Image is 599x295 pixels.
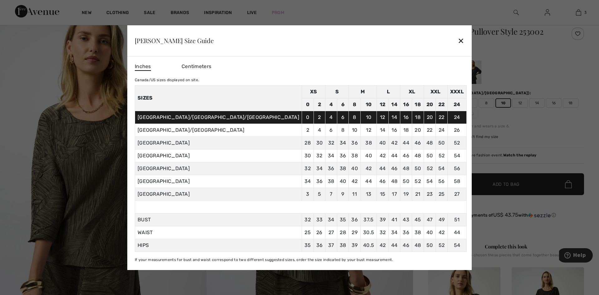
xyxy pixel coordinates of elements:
[377,111,389,124] td: 12
[352,242,358,248] span: 39
[302,149,314,162] td: 30
[337,136,349,149] td: 34
[427,217,433,223] span: 47
[454,217,460,223] span: 51
[304,242,311,248] span: 35
[135,77,467,83] div: Canada/US sizes displayed on site.
[439,217,445,223] span: 49
[302,162,314,175] td: 32
[380,242,386,248] span: 42
[135,226,302,239] td: WAIST
[325,124,337,136] td: 6
[377,98,389,111] td: 12
[349,111,361,124] td: 8
[352,229,358,235] span: 29
[360,162,377,175] td: 42
[424,124,436,136] td: 22
[412,136,424,149] td: 46
[360,98,377,111] td: 10
[388,162,400,175] td: 46
[135,213,302,226] td: BUST
[436,111,448,124] td: 22
[351,217,358,223] span: 36
[424,98,436,111] td: 20
[349,162,361,175] td: 40
[415,242,421,248] span: 48
[14,4,27,10] span: Help
[377,162,389,175] td: 44
[436,124,448,136] td: 24
[391,242,398,248] span: 44
[436,162,448,175] td: 54
[447,175,466,188] td: 58
[403,217,409,223] span: 43
[135,175,302,188] td: [GEOGRAPHIC_DATA]
[325,111,337,124] td: 4
[314,98,325,111] td: 2
[424,149,436,162] td: 50
[436,149,448,162] td: 52
[349,188,361,200] td: 11
[400,111,412,124] td: 16
[388,149,400,162] td: 44
[447,98,466,111] td: 24
[135,239,302,252] td: HIPS
[447,124,466,136] td: 26
[447,136,466,149] td: 52
[363,242,374,248] span: 40.5
[349,136,361,149] td: 36
[135,111,302,124] td: [GEOGRAPHIC_DATA]/[GEOGRAPHIC_DATA]/[GEOGRAPHIC_DATA]
[426,242,433,248] span: 50
[337,175,349,188] td: 40
[458,34,464,47] div: ✕
[360,124,377,136] td: 12
[325,149,337,162] td: 34
[412,175,424,188] td: 52
[349,149,361,162] td: 38
[314,162,325,175] td: 34
[388,136,400,149] td: 42
[380,229,386,235] span: 32
[337,98,349,111] td: 6
[302,175,314,188] td: 34
[377,85,400,98] td: L
[316,242,323,248] span: 36
[439,242,445,248] span: 52
[135,188,302,200] td: [GEOGRAPHIC_DATA]
[340,217,346,223] span: 35
[388,111,400,124] td: 14
[314,175,325,188] td: 36
[436,136,448,149] td: 50
[135,85,302,111] th: Sizes
[135,136,302,149] td: [GEOGRAPHIC_DATA]
[325,162,337,175] td: 36
[391,229,398,235] span: 34
[302,136,314,149] td: 28
[363,229,374,235] span: 30.5
[447,162,466,175] td: 56
[349,85,377,98] td: M
[412,124,424,136] td: 20
[304,217,311,223] span: 32
[325,136,337,149] td: 32
[400,85,424,98] td: XL
[328,242,334,248] span: 37
[424,162,436,175] td: 52
[325,98,337,111] td: 4
[337,124,349,136] td: 8
[415,217,421,223] span: 45
[349,175,361,188] td: 42
[337,188,349,200] td: 9
[377,136,389,149] td: 40
[304,229,311,235] span: 25
[447,111,466,124] td: 24
[377,149,389,162] td: 42
[182,63,211,69] span: Centimeters
[415,229,421,235] span: 38
[412,111,424,124] td: 18
[135,63,151,71] span: Inches
[426,229,433,235] span: 40
[377,175,389,188] td: 46
[340,242,346,248] span: 38
[316,229,323,235] span: 26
